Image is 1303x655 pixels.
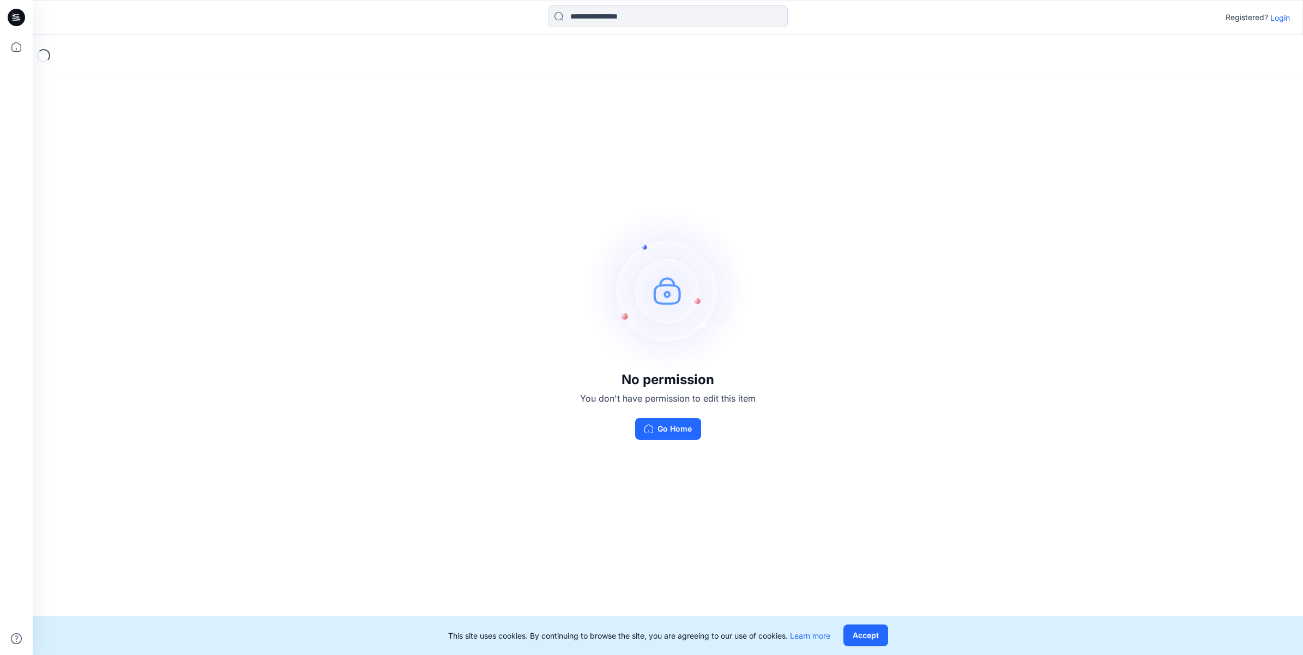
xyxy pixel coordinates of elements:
[843,624,888,646] button: Accept
[1270,12,1290,23] p: Login
[580,372,756,387] h3: No permission
[790,631,830,640] a: Learn more
[586,209,750,372] img: no-perm.svg
[635,418,701,440] button: Go Home
[448,630,830,641] p: This site uses cookies. By continuing to browse the site, you are agreeing to our use of cookies.
[1226,11,1268,24] p: Registered?
[580,392,756,405] p: You don't have permission to edit this item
